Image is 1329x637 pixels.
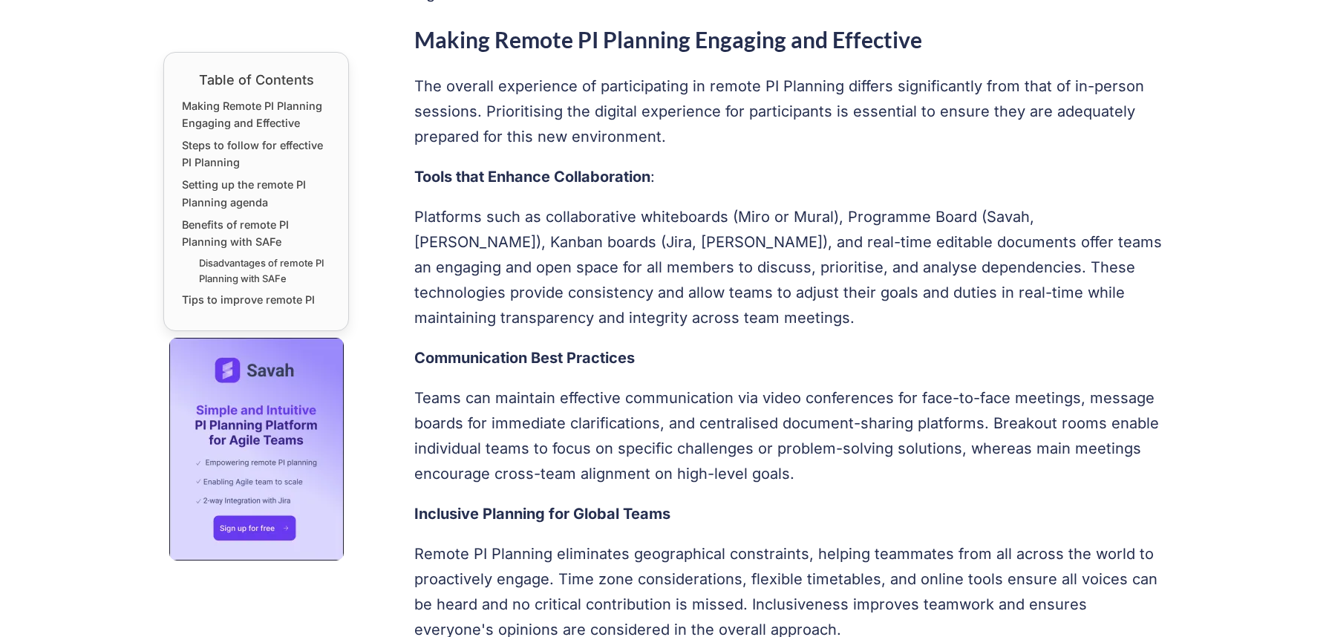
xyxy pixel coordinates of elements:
[414,204,1166,330] p: Platforms such as collaborative whiteboards (Miro or Mural), Programme Board (Savah, [PERSON_NAME...
[182,216,330,250] a: Benefits of remote PI Planning with SAFe
[414,73,1166,149] p: The overall experience of participating in remote PI Planning differs significantly from that of ...
[1255,566,1329,637] iframe: Chat Widget
[414,168,650,186] strong: Tools that Enhance Collaboration
[182,97,330,131] a: Making Remote PI Planning Engaging and Effective
[414,501,1166,526] h4: Inclusive Planning for Global Teams
[414,21,1166,59] h2: Making Remote PI Planning Engaging and Effective
[199,255,330,287] a: Disadvantages of remote PI Planning with SAFe
[414,164,1166,189] p: :
[182,176,330,210] a: Setting up the remote PI Planning agenda
[182,137,330,171] a: Steps to follow for effective PI Planning
[182,291,330,325] a: Tips to improve remote PI Planning
[414,349,635,367] strong: Communication Best Practices
[414,385,1166,486] p: Teams can maintain effective communication via video conferences for face-to-face meetings, messa...
[182,71,330,90] div: Table of Contents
